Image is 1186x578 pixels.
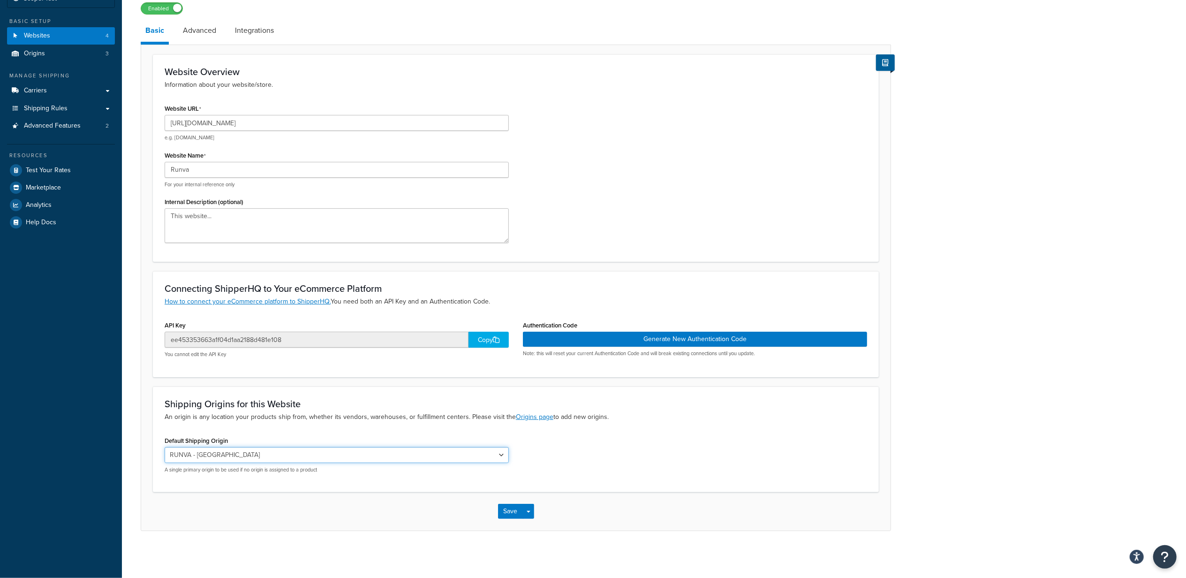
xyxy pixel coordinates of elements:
[26,219,56,227] span: Help Docs
[106,32,109,40] span: 4
[7,152,115,160] div: Resources
[24,32,50,40] span: Websites
[165,181,509,188] p: For your internal reference only
[141,3,182,14] label: Enabled
[165,67,867,77] h3: Website Overview
[24,105,68,113] span: Shipping Rules
[7,214,115,231] a: Help Docs
[165,412,867,422] p: An origin is any location your products ship from, whether its vendors, warehouses, or fulfillmen...
[7,45,115,62] a: Origins3
[523,322,577,329] label: Authentication Code
[165,399,867,409] h3: Shipping Origins for this Website
[165,208,509,243] textarea: This website...
[7,100,115,117] a: Shipping Rules
[165,297,331,306] a: How to connect your eCommerce platform to ShipperHQ.
[498,504,523,519] button: Save
[165,152,206,160] label: Website Name
[7,162,115,179] a: Test Your Rates
[165,351,509,358] p: You cannot edit the API Key
[24,122,81,130] span: Advanced Features
[165,198,243,205] label: Internal Description (optional)
[7,72,115,80] div: Manage Shipping
[106,122,109,130] span: 2
[468,332,509,348] div: Copy
[7,27,115,45] li: Websites
[165,466,509,473] p: A single primary origin to be used if no origin is assigned to a product
[7,197,115,213] a: Analytics
[165,105,201,113] label: Website URL
[523,350,867,357] p: Note: this will reset your current Authentication Code and will break existing connections until ...
[7,117,115,135] li: Advanced Features
[178,19,221,42] a: Advanced
[523,332,867,347] button: Generate New Authentication Code
[26,184,61,192] span: Marketplace
[165,322,186,329] label: API Key
[7,82,115,99] a: Carriers
[7,17,115,25] div: Basic Setup
[1153,545,1177,569] button: Open Resource Center
[165,283,867,294] h3: Connecting ShipperHQ to Your eCommerce Platform
[516,412,553,422] a: Origins page
[7,27,115,45] a: Websites4
[24,50,45,58] span: Origins
[876,54,895,71] button: Show Help Docs
[106,50,109,58] span: 3
[24,87,47,95] span: Carriers
[165,134,509,141] p: e.g. [DOMAIN_NAME]
[26,201,52,209] span: Analytics
[165,80,867,90] p: Information about your website/store.
[26,167,71,175] span: Test Your Rates
[7,45,115,62] li: Origins
[7,117,115,135] a: Advanced Features2
[165,437,228,444] label: Default Shipping Origin
[230,19,279,42] a: Integrations
[7,179,115,196] a: Marketplace
[165,297,867,307] p: You need both an API Key and an Authentication Code.
[141,19,169,45] a: Basic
